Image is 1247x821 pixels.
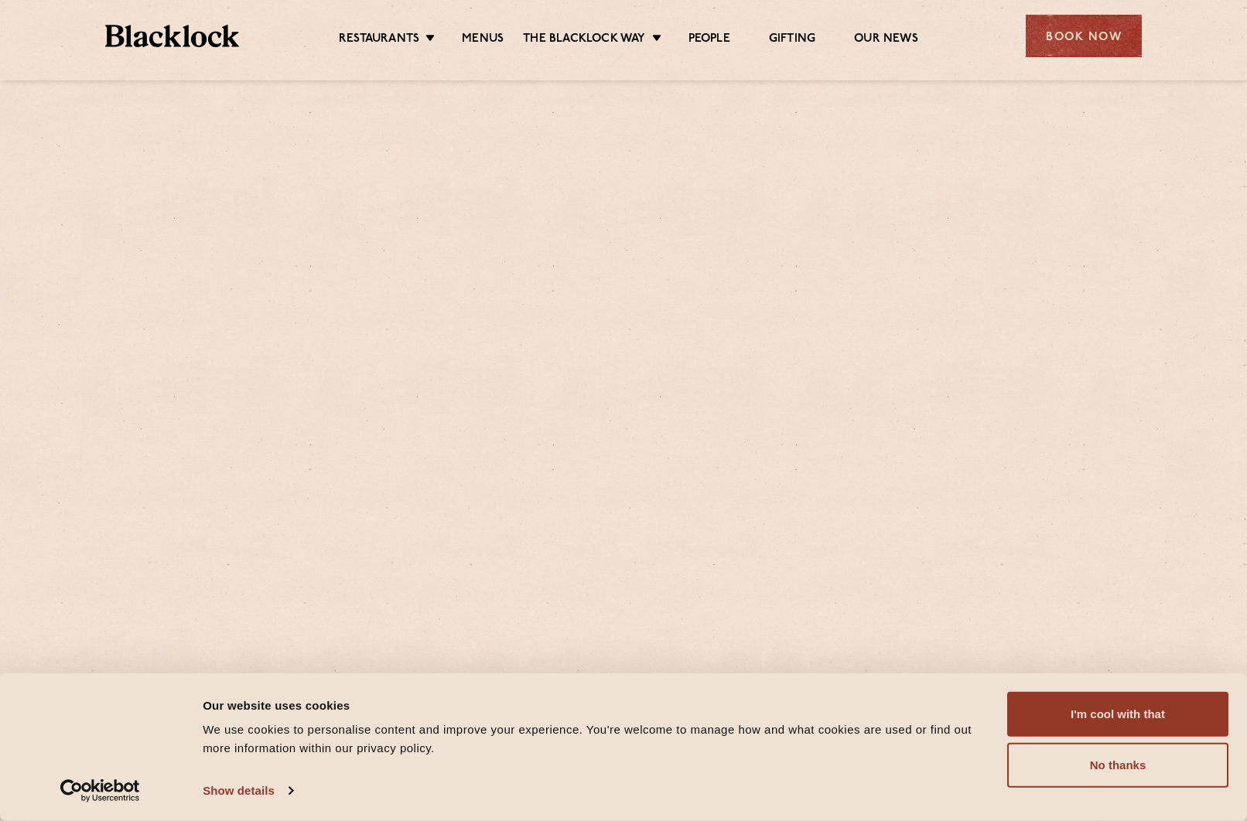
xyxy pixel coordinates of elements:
[203,721,972,758] div: We use cookies to personalise content and improve your experience. You're welcome to manage how a...
[769,32,815,49] a: Gifting
[339,32,419,49] a: Restaurants
[1007,743,1228,788] button: No thanks
[688,32,730,49] a: People
[1007,692,1228,737] button: I'm cool with that
[462,32,504,49] a: Menus
[523,32,645,49] a: The Blacklock Way
[32,779,168,802] a: Usercentrics Cookiebot - opens in a new window
[854,32,918,49] a: Our News
[105,25,239,47] img: BL_Textured_Logo-footer-cropped.svg
[203,696,972,714] div: Our website uses cookies
[1026,15,1142,57] div: Book Now
[203,779,292,802] a: Show details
